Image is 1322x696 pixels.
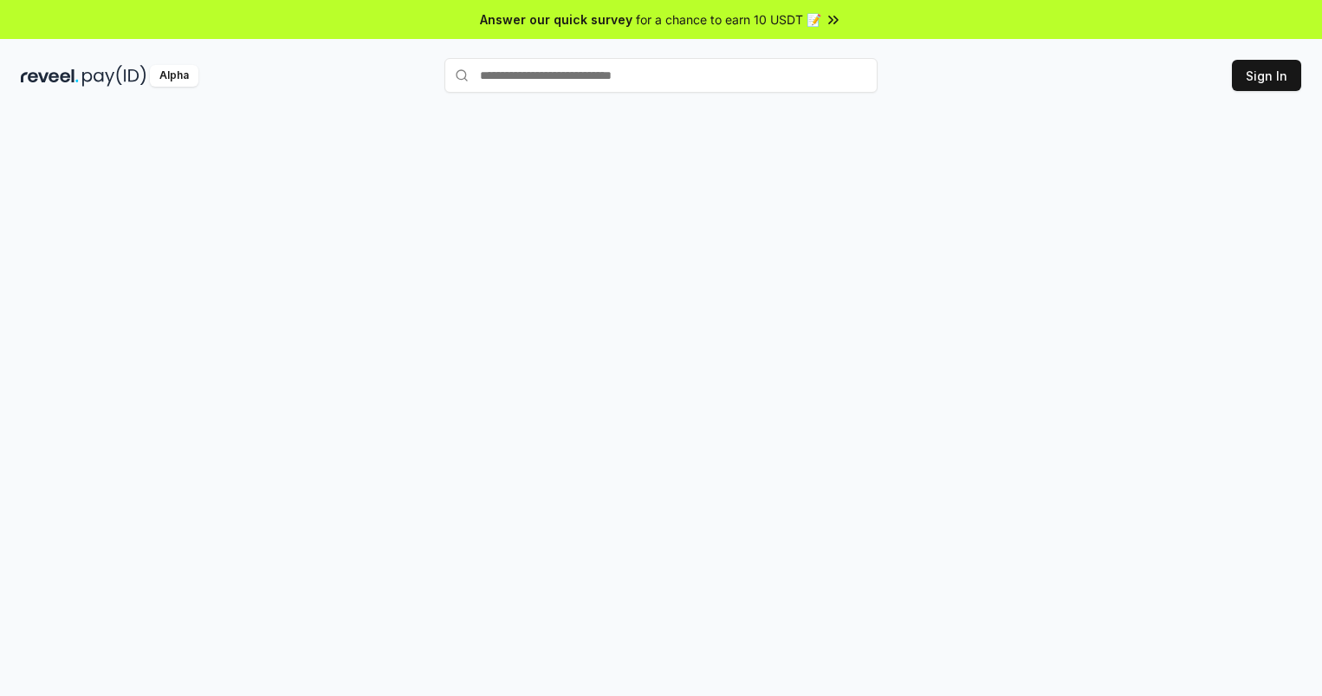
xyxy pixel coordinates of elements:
button: Sign In [1232,60,1301,91]
span: Answer our quick survey [480,10,632,29]
img: pay_id [82,65,146,87]
img: reveel_dark [21,65,79,87]
span: for a chance to earn 10 USDT 📝 [636,10,821,29]
div: Alpha [150,65,198,87]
